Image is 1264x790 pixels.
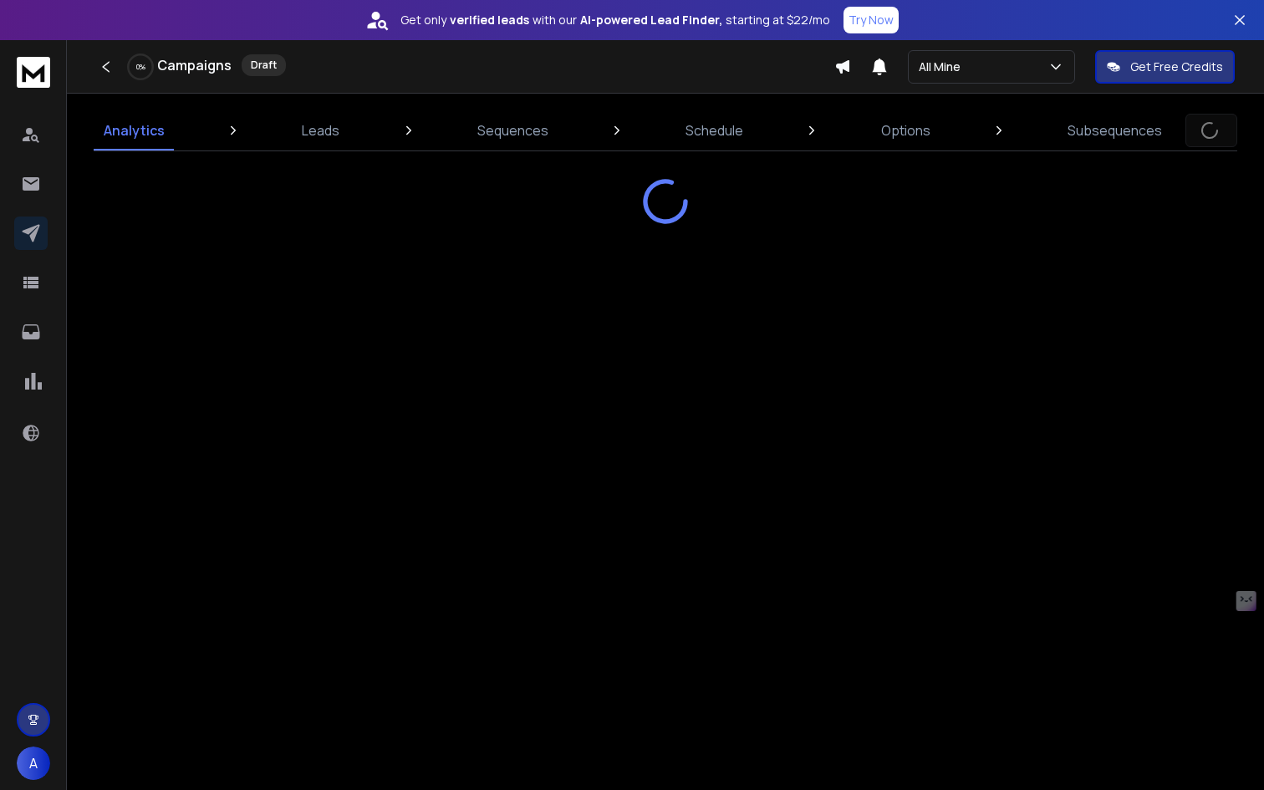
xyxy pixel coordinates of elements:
button: A [17,747,50,780]
p: Schedule [686,120,743,140]
div: Draft [242,54,286,76]
button: Get Free Credits [1095,50,1235,84]
p: Leads [302,120,339,140]
a: Schedule [675,110,753,150]
p: Try Now [849,12,894,28]
p: Subsequences [1068,120,1162,140]
p: Get only with our starting at $22/mo [400,12,830,28]
img: logo [17,57,50,88]
a: Analytics [94,110,175,150]
strong: AI-powered Lead Finder, [580,12,722,28]
button: Try Now [844,7,899,33]
p: Get Free Credits [1130,59,1223,75]
a: Subsequences [1058,110,1172,150]
p: 0 % [136,62,145,72]
a: Leads [292,110,349,150]
p: Options [881,120,930,140]
strong: verified leads [450,12,529,28]
p: Sequences [477,120,548,140]
a: Sequences [467,110,558,150]
p: All Mine [919,59,967,75]
h1: Campaigns [157,55,232,75]
p: Analytics [104,120,165,140]
a: Options [871,110,940,150]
